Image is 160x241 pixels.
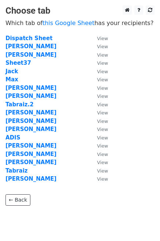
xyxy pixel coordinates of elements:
[97,44,108,49] small: View
[5,194,30,206] a: ← Back
[97,110,108,116] small: View
[97,69,108,74] small: View
[5,167,28,174] a: Tabraiz
[97,160,108,165] small: View
[90,176,108,182] a: View
[42,20,94,26] a: this Google Sheet
[97,168,108,174] small: View
[5,35,52,42] a: Dispatch Sheet
[5,142,56,149] a: [PERSON_NAME]
[5,85,56,91] a: [PERSON_NAME]
[97,152,108,157] small: View
[90,167,108,174] a: View
[97,102,108,107] small: View
[97,85,108,91] small: View
[90,151,108,157] a: View
[5,43,56,50] a: [PERSON_NAME]
[90,126,108,132] a: View
[90,68,108,75] a: View
[5,68,18,75] a: Jack
[5,159,56,166] a: [PERSON_NAME]
[90,52,108,58] a: View
[97,143,108,149] small: View
[97,127,108,132] small: View
[90,118,108,124] a: View
[5,134,20,141] a: ADIS
[90,159,108,166] a: View
[90,101,108,108] a: View
[97,135,108,141] small: View
[97,36,108,41] small: View
[90,35,108,42] a: View
[97,93,108,99] small: View
[90,93,108,99] a: View
[97,60,108,66] small: View
[5,151,56,157] a: [PERSON_NAME]
[90,43,108,50] a: View
[90,134,108,141] a: View
[5,19,155,27] p: Which tab of has your recipients?
[97,77,108,82] small: View
[90,76,108,83] a: View
[90,142,108,149] a: View
[5,101,34,108] a: Tabraiz.2
[97,118,108,124] small: View
[90,60,108,66] a: View
[5,6,155,16] h3: Choose tab
[5,126,56,132] a: [PERSON_NAME]
[97,52,108,58] small: View
[5,52,56,58] a: [PERSON_NAME]
[90,85,108,91] a: View
[5,176,56,182] a: [PERSON_NAME]
[5,93,56,99] a: [PERSON_NAME]
[90,109,108,116] a: View
[5,60,31,66] a: Sheet37
[5,76,18,83] a: Max
[5,109,56,116] a: [PERSON_NAME]
[5,118,56,124] a: [PERSON_NAME]
[97,176,108,182] small: View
